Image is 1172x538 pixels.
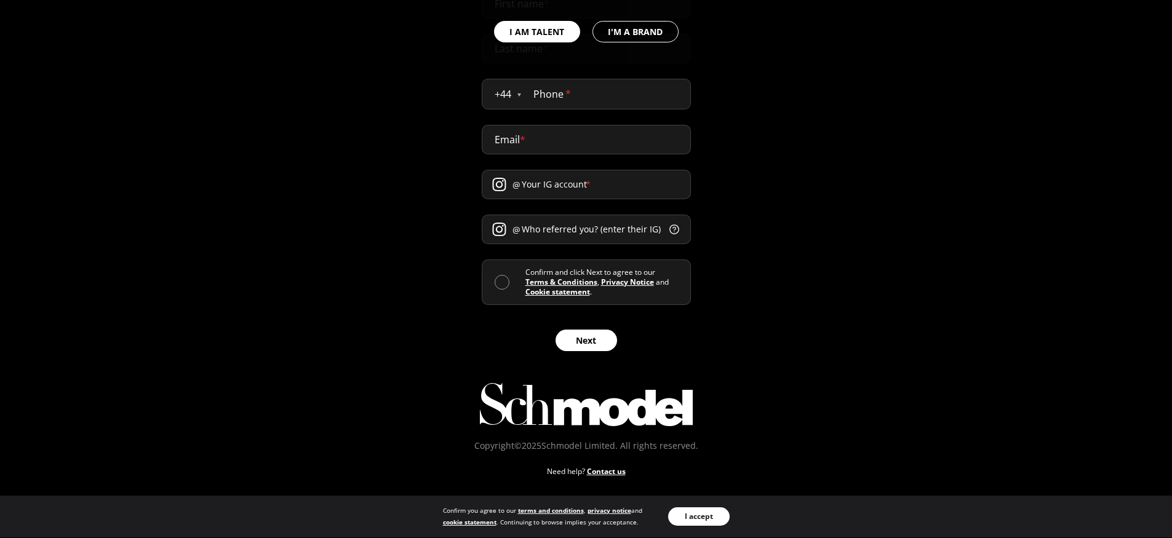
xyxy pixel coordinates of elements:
[525,287,590,297] a: Cookie statement
[512,178,520,191] span: @
[588,506,631,515] a: privacy notice
[601,277,654,287] a: Privacy Notice
[556,330,617,351] button: Next
[443,518,496,526] a: cookie statement
[518,506,584,515] a: terms and conditions
[14,440,1158,452] p: Copyright© 2025 Schmodel Limited. All rights reserved.
[592,21,679,42] button: I'M A BRAND
[512,223,520,235] span: @
[587,405,626,538] a: Contact us
[443,505,650,528] div: Confirm you agree to our , and . Continuing to browse implies your acceptance.
[480,383,693,426] img: error
[525,277,597,287] a: Terms & Conditions
[668,507,730,526] button: I accept
[521,79,690,109] input: Phone
[494,21,580,42] button: I AM TALENT
[547,465,626,477] p: Need help?
[525,267,678,297] div: Confirm and click Next to agree to our , and .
